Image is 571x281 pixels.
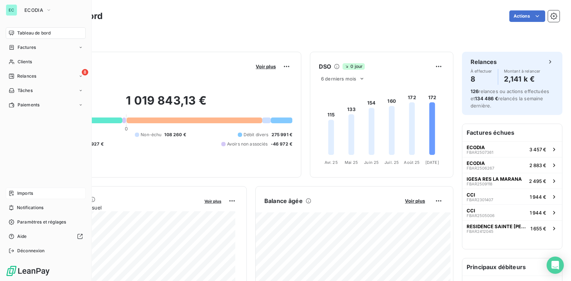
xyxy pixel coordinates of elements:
[530,226,546,231] span: 1 655 €
[18,87,33,94] span: Tâches
[164,132,186,138] span: 108 260 €
[529,147,546,152] span: 3 457 €
[319,62,331,71] h6: DSO
[462,124,562,141] h6: Factures échues
[504,69,541,73] span: Montant à relancer
[6,265,50,277] img: Logo LeanPay
[82,69,88,75] span: 8
[467,144,485,150] span: ECODIA
[17,30,51,36] span: Tableau de bord
[471,57,497,66] h6: Relances
[204,199,221,204] span: Voir plus
[462,173,562,189] button: IGESA RES LA MARANAFBAR25091182 495 €
[467,150,493,155] span: FBAR2507361
[547,257,564,274] div: Open Intercom Messenger
[41,93,292,115] h2: 1 019 843,13 €
[17,204,43,211] span: Notifications
[467,208,475,213] span: CCI
[509,10,545,22] button: Actions
[41,204,199,211] span: Chiffre d'affaires mensuel
[17,233,27,240] span: Aide
[462,141,562,157] button: ECODIAFBAR25073613 457 €
[141,132,161,138] span: Non-échu
[404,160,420,165] tspan: Août 25
[321,76,356,82] span: 6 derniers mois
[462,157,562,173] button: ECODIAFBAR25062672 883 €
[467,198,493,202] span: FBAR2301407
[425,160,439,165] tspan: [DATE]
[462,258,562,276] h6: Principaux débiteurs
[471,88,549,109] span: relances ou actions effectuées et relancés la semaine dernière.
[17,73,36,79] span: Relances
[264,197,303,205] h6: Balance âgée
[18,59,32,65] span: Clients
[17,190,33,197] span: Imports
[18,102,39,108] span: Paiements
[530,194,546,200] span: 1 944 €
[504,73,541,85] h4: 2,141 k €
[202,198,223,204] button: Voir plus
[343,63,365,70] span: 0 jour
[227,141,268,147] span: Avoirs non associés
[467,224,528,229] span: RESIDENCE SAINTE [PERSON_NAME]
[244,132,269,138] span: Débit divers
[6,231,86,242] a: Aide
[18,44,36,51] span: Factures
[467,182,492,186] span: FBAR2509118
[462,220,562,236] button: RESIDENCE SAINTE [PERSON_NAME]FBAR24120451 655 €
[529,178,546,184] span: 2 495 €
[325,160,338,165] tspan: Avr. 25
[256,64,276,69] span: Voir plus
[271,141,292,147] span: -46 972 €
[471,69,492,73] span: À effectuer
[475,96,498,101] span: 134 486 €
[467,176,522,182] span: IGESA RES LA MARANA
[24,7,43,13] span: ECODIA
[6,4,17,16] div: EC
[17,219,66,225] span: Paramètres et réglages
[17,248,45,254] span: Déconnexion
[403,198,427,204] button: Voir plus
[467,229,494,234] span: FBAR2412045
[405,198,425,204] span: Voir plus
[471,88,478,94] span: 126
[467,192,475,198] span: CCI
[272,132,292,138] span: 275 991 €
[529,162,546,168] span: 2 883 €
[530,210,546,216] span: 1 944 €
[254,63,278,70] button: Voir plus
[462,189,562,204] button: CCIFBAR23014071 944 €
[462,204,562,220] button: CCIFBAR25050061 944 €
[471,73,492,85] h4: 8
[345,160,358,165] tspan: Mai 25
[384,160,399,165] tspan: Juil. 25
[467,166,494,170] span: FBAR2506267
[467,160,485,166] span: ECODIA
[125,126,128,132] span: 0
[467,213,495,218] span: FBAR2505006
[364,160,379,165] tspan: Juin 25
